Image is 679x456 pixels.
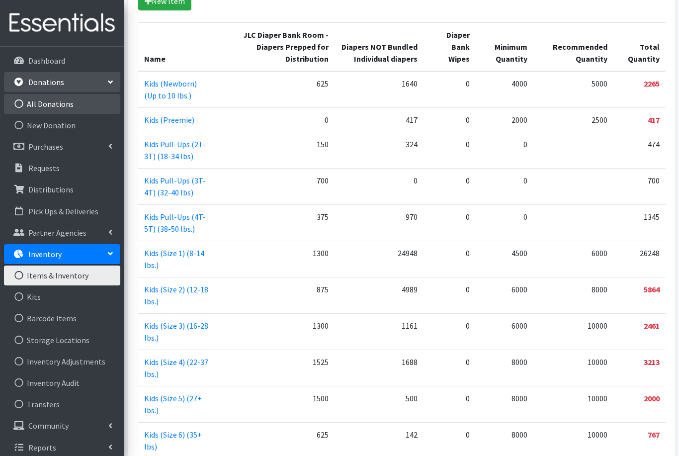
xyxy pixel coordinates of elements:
[476,241,533,277] td: 4500
[335,204,424,241] td: 970
[613,107,666,132] td: 417
[476,71,533,108] td: 4000
[424,168,476,204] td: 0
[476,132,533,168] td: 0
[533,386,613,422] td: 10000
[335,386,424,422] td: 500
[4,201,120,221] a: Pick Ups & Deliveries
[424,132,476,168] td: 0
[28,77,64,87] p: Donations
[533,277,613,313] td: 8000
[4,6,120,40] img: HumanEssentials
[613,386,666,422] td: 2000
[613,204,666,241] td: 1345
[476,386,533,422] td: 8000
[216,386,335,422] td: 1500
[533,107,613,132] td: 2500
[144,79,197,100] a: Kids (Newborn) (Up to 10 lbs.)
[28,206,98,216] p: Pick Ups & Deliveries
[533,313,613,350] td: 10000
[613,71,666,108] td: 2265
[533,22,613,71] th: Recommended Quantity
[144,393,202,415] a: Kids (Size 5) (27+ lbs.)
[4,137,120,157] a: Purchases
[216,168,335,204] td: 700
[335,241,424,277] td: 24948
[4,72,120,92] a: Donations
[216,350,335,386] td: 1525
[613,277,666,313] td: 5864
[424,22,476,71] th: Diaper Bank Wipes
[28,184,74,194] p: Distributions
[476,277,533,313] td: 6000
[144,430,202,452] a: Kids (Size 6) (35+ lbs)
[424,204,476,241] td: 0
[144,248,204,270] a: Kids (Size 1) (8-14 lbs.)
[4,394,120,414] a: Transfers
[216,313,335,350] td: 1300
[335,277,424,313] td: 4989
[476,313,533,350] td: 6000
[4,266,120,285] a: Items & Inventory
[476,107,533,132] td: 2000
[476,350,533,386] td: 8000
[4,94,120,114] a: All Donations
[216,22,335,71] th: JLC Diaper Bank Room - Diapers Prepped for Distribution
[335,132,424,168] td: 324
[4,115,120,135] a: New Donation
[424,386,476,422] td: 0
[144,357,208,379] a: Kids (Size 4) (22-37 lbs.)
[335,168,424,204] td: 0
[613,241,666,277] td: 26248
[28,443,56,453] p: Reports
[144,115,194,125] a: Kids (Preemie)
[424,241,476,277] td: 0
[144,139,206,161] a: Kids Pull-Ups (2T-3T) (18-34 lbs)
[216,277,335,313] td: 875
[613,313,666,350] td: 2461
[335,71,424,108] td: 1640
[216,71,335,108] td: 625
[144,212,206,234] a: Kids Pull-Ups (4T-5T) (38-50 lbs.)
[613,168,666,204] td: 700
[424,350,476,386] td: 0
[4,287,120,307] a: Kits
[476,168,533,204] td: 0
[613,350,666,386] td: 3213
[424,71,476,108] td: 0
[335,313,424,350] td: 1161
[144,321,208,343] a: Kids (Size 3) (16-28 lbs.)
[138,22,217,71] th: Name
[613,132,666,168] td: 474
[335,107,424,132] td: 417
[4,373,120,393] a: Inventory Audit
[4,158,120,178] a: Requests
[216,204,335,241] td: 375
[4,330,120,350] a: Storage Locations
[424,107,476,132] td: 0
[28,421,69,431] p: Community
[4,308,120,328] a: Barcode Items
[476,22,533,71] th: Minimum Quantity
[424,313,476,350] td: 0
[533,71,613,108] td: 5000
[4,223,120,243] a: Partner Agencies
[424,277,476,313] td: 0
[28,163,60,173] p: Requests
[613,22,666,71] th: Total Quantity
[144,284,208,306] a: Kids (Size 2) (12-18 lbs.)
[4,352,120,371] a: Inventory Adjustments
[216,132,335,168] td: 150
[4,416,120,436] a: Community
[335,22,424,71] th: Diapers NOT Bundled Individual diapers
[4,51,120,71] a: Dashboard
[533,350,613,386] td: 10000
[144,176,206,197] a: Kids Pull-Ups (3T-4T) (32-40 lbs)
[533,241,613,277] td: 6000
[28,249,62,259] p: Inventory
[476,204,533,241] td: 0
[4,244,120,264] a: Inventory
[4,180,120,199] a: Distributions
[28,56,65,66] p: Dashboard
[216,241,335,277] td: 1300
